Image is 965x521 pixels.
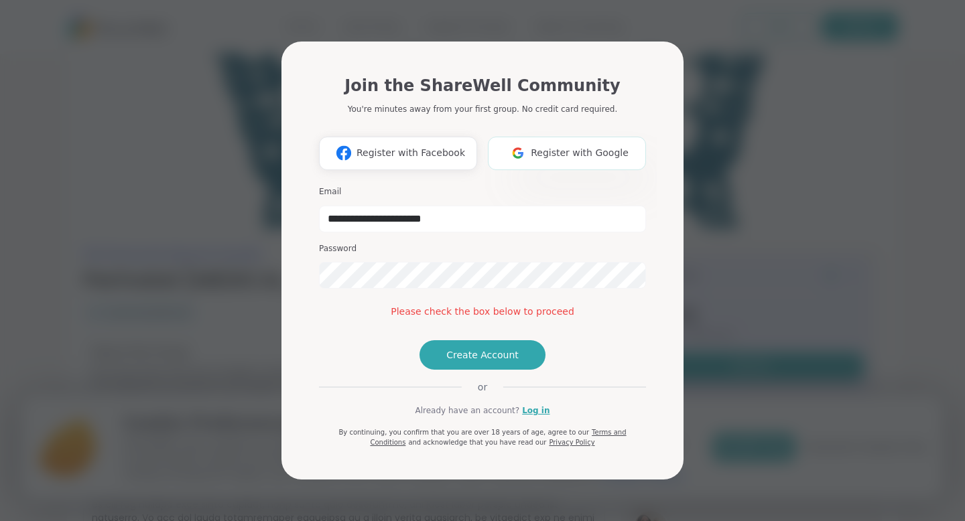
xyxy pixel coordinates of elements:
span: or [462,380,503,394]
p: You're minutes away from your first group. No credit card required. [348,103,617,115]
span: Register with Google [531,146,629,160]
span: By continuing, you confirm that you are over 18 years of age, agree to our [338,429,589,436]
a: Log in [522,404,550,417]
span: Register with Facebook [357,146,465,160]
button: Register with Facebook [319,137,477,170]
span: and acknowledge that you have read our [408,439,546,446]
img: ShareWell Logomark [331,141,357,165]
div: Please check the box below to proceed [319,305,646,319]
button: Create Account [420,340,545,370]
span: Create Account [446,348,519,362]
img: ShareWell Logomark [505,141,531,165]
span: Already have an account? [415,404,519,417]
h1: Join the ShareWell Community [344,74,620,98]
a: Privacy Policy [549,439,594,446]
h3: Email [319,186,646,198]
button: Register with Google [488,137,646,170]
h3: Password [319,243,646,254]
a: Terms and Conditions [370,429,626,446]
